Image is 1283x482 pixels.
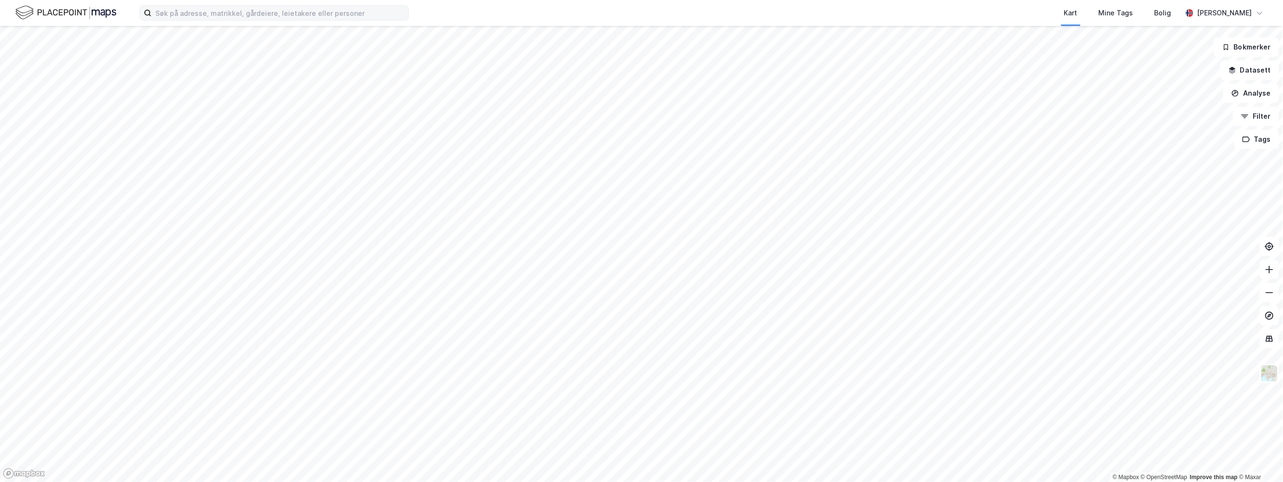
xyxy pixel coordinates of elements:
[1064,7,1078,19] div: Kart
[1235,436,1283,482] div: Kontrollprogram for chat
[1155,7,1171,19] div: Bolig
[1235,436,1283,482] iframe: Chat Widget
[15,4,116,21] img: logo.f888ab2527a4732fd821a326f86c7f29.svg
[1099,7,1133,19] div: Mine Tags
[1197,7,1252,19] div: [PERSON_NAME]
[152,6,408,20] input: Søk på adresse, matrikkel, gårdeiere, leietakere eller personer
